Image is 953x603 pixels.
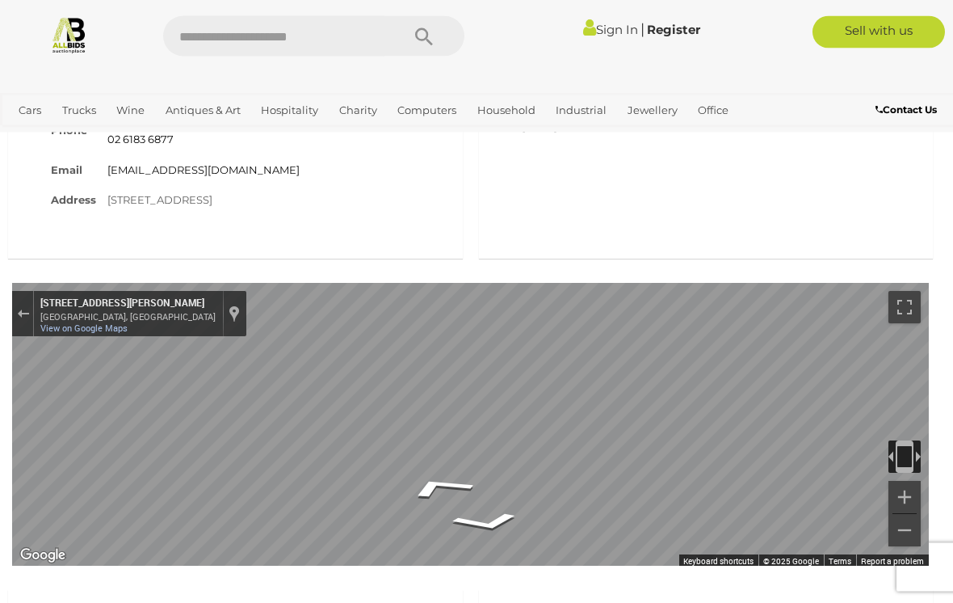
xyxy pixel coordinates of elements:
div: [GEOGRAPHIC_DATA], [GEOGRAPHIC_DATA] [40,311,216,323]
button: Search [384,16,464,57]
a: 02 6183 6877 [107,133,174,146]
img: Google [16,546,69,567]
a: Register [647,22,700,37]
a: Household [471,97,542,124]
span: | [640,20,644,38]
div: Street View [12,284,929,567]
path: Go Northwest, Phillip Ave [379,470,499,505]
button: Exit the Street View [12,303,33,325]
button: Toggle fullscreen view [888,292,921,324]
strong: Address [51,194,96,207]
a: Antiques & Art [159,97,247,124]
path: Go South, Phillip Ave [430,508,544,538]
button: Keyboard shortcuts [683,556,754,567]
a: Office [691,97,735,124]
td: [STREET_ADDRESS] [102,186,305,216]
a: Computers [391,97,463,124]
a: Charity [333,97,384,124]
a: Terms (opens in new tab) [829,556,851,567]
strong: Email [51,164,82,177]
a: Wine [110,97,151,124]
a: Show location on map [229,306,240,323]
button: Toggle motion tracking [888,441,921,474]
span: © 2025 Google [763,556,819,567]
img: Allbids.com.au [50,16,88,54]
a: Cars [12,97,48,124]
a: [GEOGRAPHIC_DATA] [66,124,194,150]
a: Click to see this area on Google Maps [16,546,69,567]
a: [EMAIL_ADDRESS][DOMAIN_NAME] [107,164,300,177]
a: Contact Us [875,101,941,119]
a: Hospitality [254,97,325,124]
a: Sign In [583,22,638,37]
a: Trucks [56,97,103,124]
a: Report a problem [861,556,924,567]
div: Map [12,284,929,567]
b: Contact Us [875,103,937,116]
a: Sports [12,124,58,150]
a: Sell with us [812,16,945,48]
button: Zoom out [888,515,921,547]
a: Jewellery [621,97,684,124]
div: [STREET_ADDRESS][PERSON_NAME] [40,297,216,311]
a: Industrial [549,97,613,124]
button: Zoom in [888,482,921,514]
strong: Phone [51,124,87,137]
a: View on Google Maps [40,323,128,335]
